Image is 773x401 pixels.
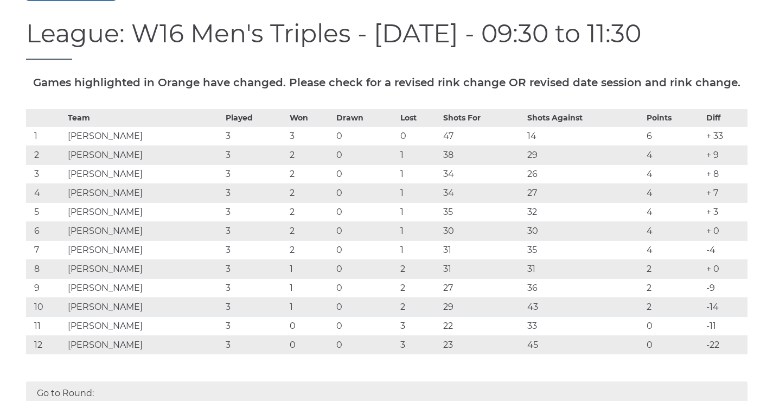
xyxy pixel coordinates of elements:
[398,183,440,202] td: 1
[398,145,440,164] td: 1
[223,126,287,145] td: 3
[65,221,223,240] td: [PERSON_NAME]
[704,202,748,221] td: + 3
[398,335,440,354] td: 3
[65,164,223,183] td: [PERSON_NAME]
[644,183,704,202] td: 4
[287,109,334,126] th: Won
[644,109,704,126] th: Points
[287,202,334,221] td: 2
[65,278,223,297] td: [PERSON_NAME]
[287,316,334,335] td: 0
[26,202,66,221] td: 5
[287,335,334,354] td: 0
[704,145,748,164] td: + 9
[26,145,66,164] td: 2
[334,335,398,354] td: 0
[525,259,644,278] td: 31
[334,183,398,202] td: 0
[704,335,748,354] td: -22
[65,240,223,259] td: [PERSON_NAME]
[525,335,644,354] td: 45
[398,164,440,183] td: 1
[223,240,287,259] td: 3
[223,316,287,335] td: 3
[440,126,525,145] td: 47
[26,297,66,316] td: 10
[287,164,334,183] td: 2
[398,202,440,221] td: 1
[644,335,704,354] td: 0
[440,335,525,354] td: 23
[26,20,748,60] h1: League: W16 Men's Triples - [DATE] - 09:30 to 11:30
[644,145,704,164] td: 4
[334,145,398,164] td: 0
[334,259,398,278] td: 0
[704,126,748,145] td: + 33
[223,259,287,278] td: 3
[398,240,440,259] td: 1
[440,145,525,164] td: 38
[704,297,748,316] td: -14
[287,259,334,278] td: 1
[644,316,704,335] td: 0
[26,259,66,278] td: 8
[704,164,748,183] td: + 8
[525,126,644,145] td: 14
[644,202,704,221] td: 4
[223,145,287,164] td: 3
[440,221,525,240] td: 30
[704,259,748,278] td: + 0
[223,335,287,354] td: 3
[65,335,223,354] td: [PERSON_NAME]
[334,126,398,145] td: 0
[704,221,748,240] td: + 0
[440,109,525,126] th: Shots For
[287,278,334,297] td: 1
[525,202,644,221] td: 32
[223,183,287,202] td: 3
[334,164,398,183] td: 0
[65,126,223,145] td: [PERSON_NAME]
[398,278,440,297] td: 2
[65,259,223,278] td: [PERSON_NAME]
[223,278,287,297] td: 3
[334,240,398,259] td: 0
[26,183,66,202] td: 4
[525,297,644,316] td: 43
[704,316,748,335] td: -11
[26,126,66,145] td: 1
[334,109,398,126] th: Drawn
[26,335,66,354] td: 12
[525,164,644,183] td: 26
[398,126,440,145] td: 0
[26,77,748,88] h5: Games highlighted in Orange have changed. Please check for a revised rink change OR revised date ...
[287,145,334,164] td: 2
[440,278,525,297] td: 27
[644,259,704,278] td: 2
[644,297,704,316] td: 2
[525,278,644,297] td: 36
[398,297,440,316] td: 2
[398,259,440,278] td: 2
[65,145,223,164] td: [PERSON_NAME]
[26,240,66,259] td: 7
[644,278,704,297] td: 2
[287,126,334,145] td: 3
[525,240,644,259] td: 35
[334,278,398,297] td: 0
[525,221,644,240] td: 30
[26,164,66,183] td: 3
[644,221,704,240] td: 4
[525,183,644,202] td: 27
[26,278,66,297] td: 9
[334,297,398,316] td: 0
[223,221,287,240] td: 3
[65,316,223,335] td: [PERSON_NAME]
[65,183,223,202] td: [PERSON_NAME]
[398,109,440,126] th: Lost
[65,109,223,126] th: Team
[525,145,644,164] td: 29
[440,316,525,335] td: 22
[65,297,223,316] td: [PERSON_NAME]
